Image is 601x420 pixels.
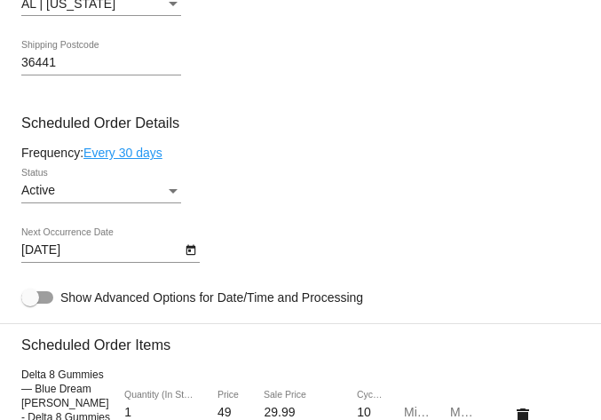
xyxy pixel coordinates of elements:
[264,406,336,420] input: Sale Price
[217,406,244,420] input: Price
[404,406,431,420] input: Min Cycles
[21,146,580,160] div: Frequency:
[60,289,363,306] span: Show Advanced Options for Date/Time and Processing
[21,56,181,70] input: Shipping Postcode
[124,406,197,420] input: Quantity (In Stock: 525)
[21,184,181,198] mat-select: Status
[181,240,200,258] button: Open calendar
[450,406,477,420] input: Max Cycles
[21,115,580,131] h3: Scheduled Order Details
[357,406,384,420] input: Cycles
[21,243,181,258] input: Next Occurrence Date
[21,183,55,197] span: Active
[83,146,162,160] a: Every 30 days
[21,323,580,353] h3: Scheduled Order Items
